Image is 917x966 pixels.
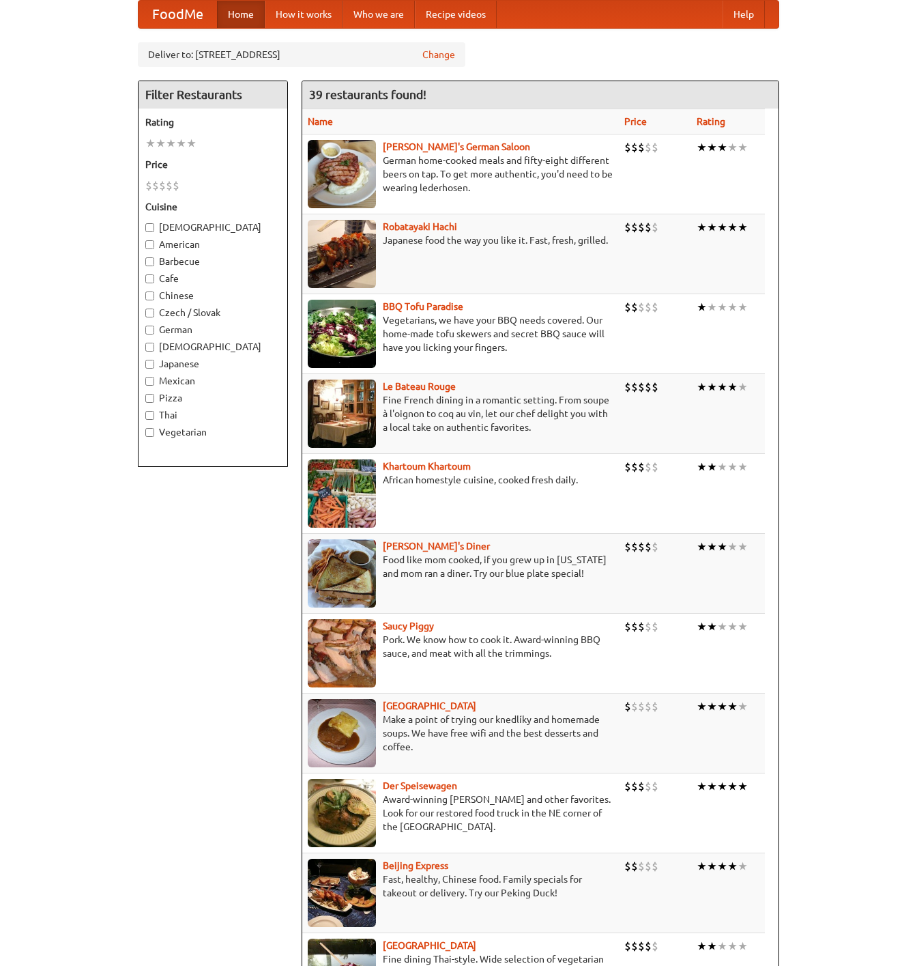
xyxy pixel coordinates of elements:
li: $ [145,178,152,193]
p: German home-cooked meals and fifty-eight different beers on tap. To get more authentic, you'd nee... [308,154,613,195]
li: ★ [727,699,738,714]
p: Vegetarians, we have your BBQ needs covered. Our home-made tofu skewers and secret BBQ sauce will... [308,313,613,354]
p: Pork. We know how to cook it. Award-winning BBQ sauce, and meat with all the trimmings. [308,633,613,660]
li: $ [638,140,645,155]
a: Recipe videos [415,1,497,28]
li: $ [645,380,652,395]
li: $ [645,140,652,155]
li: $ [638,699,645,714]
li: $ [624,300,631,315]
li: ★ [727,459,738,474]
li: $ [624,779,631,794]
input: [DEMOGRAPHIC_DATA] [145,343,154,352]
li: $ [631,779,638,794]
a: How it works [265,1,343,28]
li: $ [624,539,631,554]
input: [DEMOGRAPHIC_DATA] [145,223,154,232]
img: robatayaki.jpg [308,220,376,288]
li: ★ [697,859,707,874]
li: ★ [697,459,707,474]
a: BBQ Tofu Paradise [383,301,463,312]
b: [PERSON_NAME]'s German Saloon [383,141,530,152]
li: $ [631,380,638,395]
li: $ [624,939,631,954]
li: ★ [738,779,748,794]
li: $ [645,859,652,874]
li: $ [166,178,173,193]
li: ★ [176,136,186,151]
label: Czech / Slovak [145,306,280,319]
b: [GEOGRAPHIC_DATA] [383,700,476,711]
p: Food like mom cooked, if you grew up in [US_STATE] and mom ran a diner. Try our blue plate special! [308,553,613,580]
li: ★ [727,300,738,315]
a: Name [308,116,333,127]
li: $ [631,140,638,155]
input: Vegetarian [145,428,154,437]
li: ★ [738,939,748,954]
li: $ [631,939,638,954]
li: ★ [717,140,727,155]
img: czechpoint.jpg [308,699,376,767]
label: German [145,323,280,337]
a: Who we are [343,1,415,28]
li: ★ [697,779,707,794]
input: Thai [145,411,154,420]
h5: Price [145,158,280,171]
li: ★ [707,939,717,954]
li: $ [638,459,645,474]
li: $ [645,459,652,474]
li: $ [638,619,645,634]
li: $ [624,459,631,474]
li: ★ [738,699,748,714]
label: Chinese [145,289,280,302]
a: Der Speisewagen [383,780,457,791]
li: $ [652,539,658,554]
input: Barbecue [145,257,154,266]
li: $ [631,699,638,714]
li: ★ [738,859,748,874]
li: ★ [697,380,707,395]
p: Japanese food the way you like it. Fast, fresh, grilled. [308,233,613,247]
li: ★ [166,136,176,151]
input: Mexican [145,377,154,386]
a: FoodMe [139,1,217,28]
li: $ [652,859,658,874]
li: $ [652,779,658,794]
li: ★ [738,140,748,155]
li: ★ [717,459,727,474]
label: Barbecue [145,255,280,268]
li: ★ [727,619,738,634]
a: Price [624,116,647,127]
li: ★ [738,539,748,554]
li: $ [624,140,631,155]
p: Fast, healthy, Chinese food. Family specials for takeout or delivery. Try our Peking Duck! [308,872,613,900]
li: $ [631,619,638,634]
li: $ [652,220,658,235]
h4: Filter Restaurants [139,81,287,109]
li: ★ [707,300,717,315]
li: ★ [727,220,738,235]
li: ★ [145,136,156,151]
label: American [145,238,280,251]
b: Saucy Piggy [383,621,434,631]
img: bateaurouge.jpg [308,380,376,448]
li: ★ [717,220,727,235]
li: ★ [697,939,707,954]
li: ★ [717,539,727,554]
b: [PERSON_NAME]'s Diner [383,541,490,552]
li: ★ [707,859,717,874]
ng-pluralize: 39 restaurants found! [309,88,426,101]
li: ★ [738,459,748,474]
a: Khartoum Khartoum [383,461,471,472]
label: [DEMOGRAPHIC_DATA] [145,221,280,234]
img: khartoum.jpg [308,459,376,528]
li: ★ [717,779,727,794]
a: [GEOGRAPHIC_DATA] [383,940,476,951]
li: ★ [697,619,707,634]
li: ★ [738,300,748,315]
li: ★ [717,380,727,395]
a: Change [422,48,455,61]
